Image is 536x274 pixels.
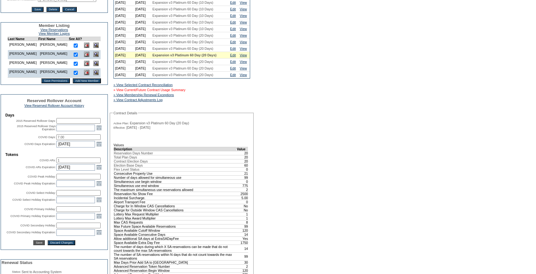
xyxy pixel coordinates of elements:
td: [PERSON_NAME] [38,68,69,78]
a: View Reservations [40,28,68,32]
a: Edit [230,34,236,37]
label: 2015 Reserved Rollover Days: [16,119,56,122]
a: View [240,14,247,18]
a: View [240,20,247,24]
a: Edit [230,53,236,57]
a: Open the calendar popup. [96,196,102,203]
td: Simultaneous use end window [114,184,237,188]
label: COVID Select Holiday Expiration: [13,198,56,201]
img: Delete [84,61,89,66]
input: Add New Member [73,78,101,83]
td: 21 [237,171,248,175]
td: 99 [237,175,248,179]
span: Total Plan Days [114,155,137,159]
td: [DATE] [114,52,134,59]
td: [DATE] [134,19,151,26]
td: [DATE] [134,13,151,19]
span: Expansion v3 Platinum 60 Day (20 Days) [152,73,213,77]
span: Expansion v3 Platinum 60 Day (20 Days) [152,53,216,57]
td: [DATE] [134,26,151,32]
td: 1750 [237,240,248,245]
td: 120 [237,228,248,232]
input: Save [33,240,45,245]
td: [DATE] [134,45,151,52]
td: [DATE] [114,39,134,45]
td: Space Available Cutoff Window [114,228,237,232]
a: View [240,1,247,4]
td: [DATE] [114,13,134,19]
td: [DATE] [114,72,134,78]
td: 0 [237,167,248,171]
a: View [240,53,247,57]
img: Delete [84,52,89,57]
label: COVID Days Expiration: [24,142,56,146]
td: [PERSON_NAME] [8,59,38,68]
td: Reservation No Show Fee [114,192,237,196]
td: 20 [237,159,248,163]
a: View [240,60,247,64]
a: Edit [230,1,236,4]
a: Open the calendar popup. [96,180,102,187]
a: Edit [230,73,236,77]
span: Member Listing [39,23,70,28]
td: [PERSON_NAME] [8,41,38,50]
td: 14 [237,245,248,252]
span: Expansion v3 Platinum 60 Day (10 Days) [152,20,213,24]
td: Charge for In Window CAS Cancellations [114,204,237,208]
a: Edit [230,14,236,18]
td: 1 [237,216,248,220]
a: View [240,40,247,44]
td: Charge for Outside Window CAS Cancellations [114,208,237,212]
a: Edit [230,20,236,24]
label: COVID Peak Holiday Expiration: [14,182,56,185]
span: Expansion v3 Platinum 60 Day (20 Days) [152,40,213,44]
span: Election Base Days [114,163,143,167]
td: Days [5,113,103,117]
a: » View Membership Renewal Exceptions [113,93,174,97]
img: View Dashboard [93,43,99,48]
label: COVID Select Holiday: [26,191,56,194]
td: Allow additional SA days at ExtraSADayFee [114,236,237,240]
span: Contract Election Days [114,159,148,163]
td: Airport Transport Fee [114,200,237,204]
input: Save [32,7,43,12]
td: [DATE] [134,59,151,65]
a: Open the calendar popup. [96,229,102,236]
td: Description [114,147,237,151]
td: 0 [237,179,248,184]
span: Flex Level Status [114,168,139,171]
input: Save Permissions [41,78,70,83]
a: View [240,27,247,31]
label: COVID Secondary Holiday: [20,224,56,227]
td: [DATE] [134,65,151,72]
td: [PERSON_NAME] [38,41,69,50]
img: View Dashboard [93,70,99,75]
td: 2 [237,188,248,192]
td: 5.00 [237,196,248,200]
td: Yes [237,236,248,240]
a: Edit [230,7,236,11]
span: Renewal Status [2,260,33,265]
td: Advanced Reservation Begin Window [114,268,237,272]
b: Values [113,143,124,147]
a: » View Current/Future Contract Usage Summary [113,88,186,92]
td: Consecutive Property Use [114,171,237,175]
td: Number of days allowed for simultaneous use [114,175,237,179]
img: Delete [84,70,89,75]
label: COVID Primary Holiday: [24,208,56,211]
td: Space Available Extra Day Fee [114,240,237,245]
td: [DATE] [114,19,134,26]
label: COVID ARs: [39,159,56,162]
a: Edit [230,27,236,31]
td: Lottery Max Request Multiplier [114,212,237,216]
a: View [240,47,247,50]
td: Max Future Space Available Reservations [114,224,237,228]
td: The number of days during which X SA reservations can be made that do not count towards the max S... [114,245,237,252]
img: Delete [84,43,89,48]
td: 99 [237,252,248,260]
td: The number of SA reservations within N days that do not count towards the max SA reservations [114,252,237,260]
td: 1 [237,212,248,216]
img: View Dashboard [93,61,99,66]
a: » View Contract Adjustments Log [113,98,163,102]
td: 14 [237,232,248,236]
